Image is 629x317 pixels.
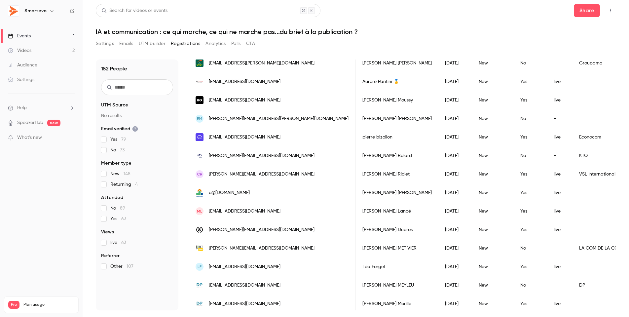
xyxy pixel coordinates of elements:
[356,295,438,313] div: [PERSON_NAME] Morille
[438,54,472,72] div: [DATE]
[209,78,280,85] span: [EMAIL_ADDRESS][DOMAIN_NAME]
[547,239,573,258] div: -
[101,112,173,119] p: No results
[547,91,573,109] div: live
[101,7,167,14] div: Search for videos or events
[120,148,125,152] span: 73
[24,8,47,14] h6: Smartevo
[101,102,173,270] section: facet-groups
[8,62,37,68] div: Audience
[209,282,280,289] span: [EMAIL_ADDRESS][DOMAIN_NAME]
[17,134,42,141] span: What's new
[547,72,573,91] div: live
[438,72,472,91] div: [DATE]
[17,119,43,126] a: SpeakerHub
[110,136,126,143] span: Yes
[101,160,131,167] span: Member type
[101,65,127,73] h1: 152 People
[110,147,125,153] span: No
[198,264,202,270] span: LF
[514,109,547,128] div: No
[127,264,133,269] span: 107
[547,276,573,295] div: -
[101,126,138,132] span: Email verified
[547,183,573,202] div: live
[574,4,600,17] button: Share
[514,165,547,183] div: Yes
[547,128,573,146] div: live
[547,109,573,128] div: -
[438,146,472,165] div: [DATE]
[514,276,547,295] div: No
[101,229,114,235] span: Views
[8,104,75,111] li: help-dropdown-opener
[209,60,314,67] span: [EMAIL_ADDRESS][PERSON_NAME][DOMAIN_NAME]
[196,300,203,308] img: domespharma.com
[139,38,166,49] button: UTM builder
[547,165,573,183] div: live
[209,97,280,104] span: [EMAIL_ADDRESS][DOMAIN_NAME]
[514,72,547,91] div: Yes
[356,165,438,183] div: [PERSON_NAME] Riclet
[356,109,438,128] div: [PERSON_NAME] [PERSON_NAME]
[209,300,280,307] span: [EMAIL_ADDRESS][DOMAIN_NAME]
[8,76,34,83] div: Settings
[438,295,472,313] div: [DATE]
[356,54,438,72] div: [PERSON_NAME] [PERSON_NAME]
[209,245,314,252] span: [PERSON_NAME][EMAIL_ADDRESS][DOMAIN_NAME]
[356,72,438,91] div: Aurore Pantini 🥇
[110,171,130,177] span: New
[8,47,31,54] div: Videos
[47,120,60,126] span: new
[356,146,438,165] div: [PERSON_NAME] Bolard
[472,72,514,91] div: New
[121,137,126,142] span: 79
[110,239,126,246] span: live
[356,258,438,276] div: Léa Forget
[438,258,472,276] div: [DATE]
[110,205,125,212] span: No
[438,220,472,239] div: [DATE]
[438,109,472,128] div: [DATE]
[438,91,472,109] div: [DATE]
[472,239,514,258] div: New
[8,6,19,16] img: Smartevo
[472,202,514,220] div: New
[356,202,438,220] div: [PERSON_NAME] Lanoë
[209,134,280,141] span: [EMAIL_ADDRESS][DOMAIN_NAME]
[196,244,203,252] img: lacomdelacom.com
[120,206,125,211] span: 89
[547,220,573,239] div: live
[472,165,514,183] div: New
[196,78,203,86] img: adpremier.fr
[196,96,203,104] img: renault.com
[197,116,202,122] span: EM
[547,146,573,165] div: -
[209,208,280,215] span: [EMAIL_ADDRESS][DOMAIN_NAME]
[209,171,314,178] span: [PERSON_NAME][EMAIL_ADDRESS][DOMAIN_NAME]
[246,38,255,49] button: CTA
[438,128,472,146] div: [DATE]
[472,276,514,295] div: New
[547,202,573,220] div: live
[209,115,349,122] span: [PERSON_NAME][EMAIL_ADDRESS][PERSON_NAME][DOMAIN_NAME]
[231,38,241,49] button: Polls
[356,183,438,202] div: [PERSON_NAME] [PERSON_NAME]
[472,258,514,276] div: New
[135,182,138,187] span: 4
[472,146,514,165] div: New
[209,263,280,270] span: [EMAIL_ADDRESS][DOMAIN_NAME]
[514,258,547,276] div: Yes
[547,54,573,72] div: -
[514,183,547,202] div: Yes
[438,202,472,220] div: [DATE]
[8,301,19,309] span: Pro
[438,165,472,183] div: [DATE]
[472,54,514,72] div: New
[547,295,573,313] div: live
[514,54,547,72] div: No
[171,38,200,49] button: Registrations
[196,152,203,159] img: ktotv.com
[110,263,133,270] span: Other
[472,183,514,202] div: New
